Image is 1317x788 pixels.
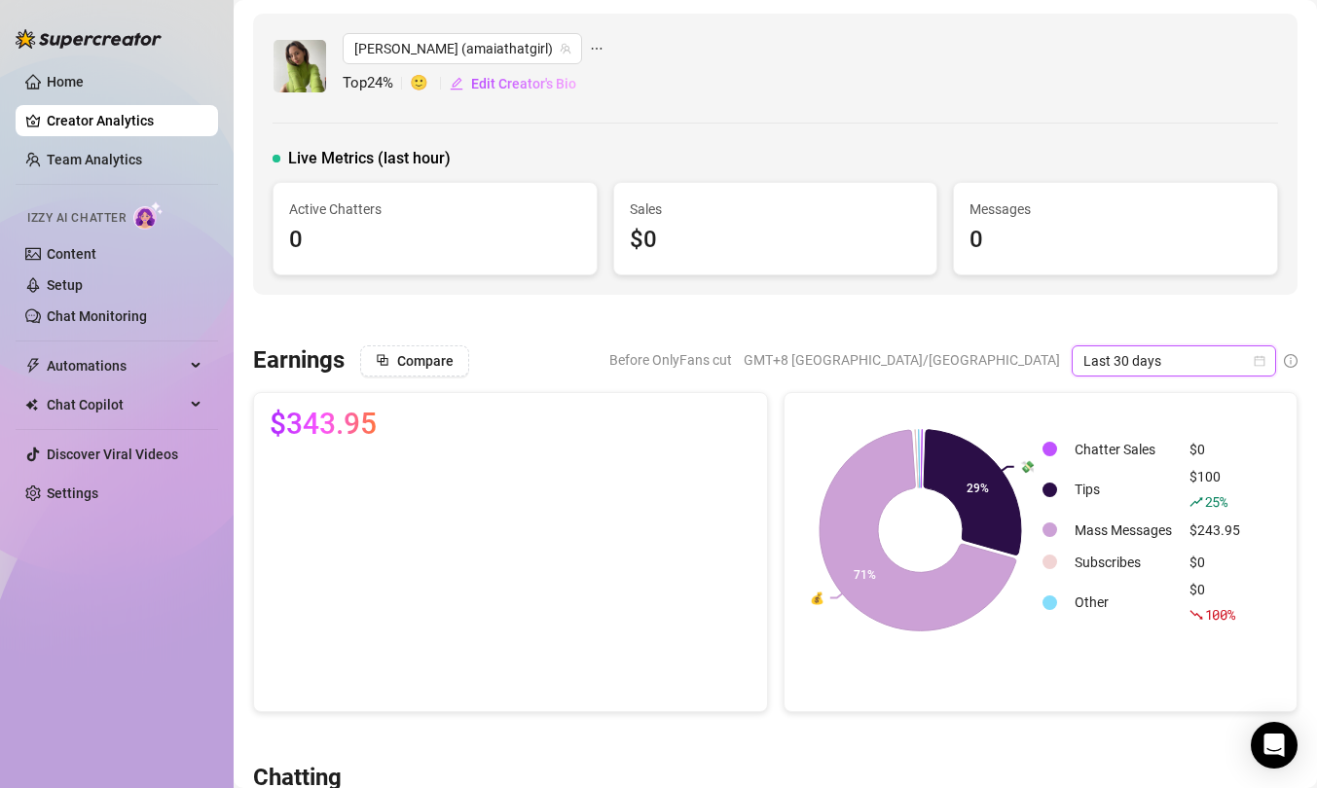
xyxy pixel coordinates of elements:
[47,308,147,324] a: Chat Monitoring
[1284,354,1298,368] span: info-circle
[410,72,449,95] span: 🙂
[1205,605,1235,624] span: 100 %
[47,350,185,381] span: Automations
[289,198,581,220] span: Active Chatters
[590,33,604,64] span: ellipsis
[1189,608,1203,622] span: fall
[809,590,823,604] text: 💰
[47,485,98,501] a: Settings
[47,389,185,420] span: Chat Copilot
[354,34,570,63] span: Amaia (amaiathatgirl)
[630,222,922,259] div: $0
[969,222,1262,259] div: 0
[270,409,377,440] span: $343.95
[47,152,142,167] a: Team Analytics
[1189,439,1240,460] div: $0
[289,222,581,259] div: 0
[25,358,41,374] span: thunderbolt
[744,345,1060,375] span: GMT+8 [GEOGRAPHIC_DATA]/[GEOGRAPHIC_DATA]
[1189,552,1240,573] div: $0
[288,147,451,170] span: Live Metrics (last hour)
[274,40,326,92] img: Amaia
[1067,547,1180,577] td: Subscribes
[1189,579,1240,626] div: $0
[1067,515,1180,545] td: Mass Messages
[630,198,922,220] span: Sales
[47,246,96,262] a: Content
[1189,495,1203,509] span: rise
[360,345,469,376] button: Compare
[1189,519,1240,541] div: $243.95
[1254,355,1265,367] span: calendar
[253,345,345,376] h3: Earnings
[449,68,577,99] button: Edit Creator's Bio
[376,353,389,367] span: block
[397,353,454,369] span: Compare
[1067,579,1180,626] td: Other
[343,72,410,95] span: Top 24 %
[1019,459,1034,474] text: 💸
[47,447,178,462] a: Discover Viral Videos
[27,209,126,228] span: Izzy AI Chatter
[1083,346,1264,376] span: Last 30 days
[47,105,202,136] a: Creator Analytics
[1251,722,1298,769] div: Open Intercom Messenger
[16,29,162,49] img: logo-BBDzfeDw.svg
[25,398,38,412] img: Chat Copilot
[47,74,84,90] a: Home
[47,277,83,293] a: Setup
[1067,434,1180,464] td: Chatter Sales
[471,76,576,91] span: Edit Creator's Bio
[133,201,164,230] img: AI Chatter
[560,43,571,54] span: team
[1067,466,1180,513] td: Tips
[1189,466,1240,513] div: $100
[450,77,463,90] span: edit
[609,345,732,375] span: Before OnlyFans cut
[1205,492,1227,511] span: 25 %
[969,198,1262,220] span: Messages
